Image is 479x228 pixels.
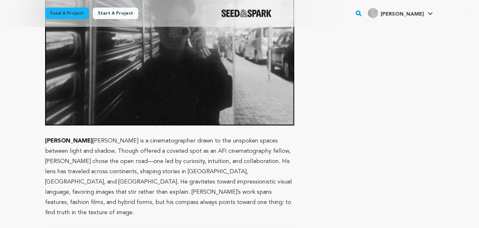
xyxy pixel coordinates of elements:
img: Seed&Spark Logo Dark Mode [221,10,271,17]
span: Hannah Z.'s Profile [366,7,434,20]
a: Fund a project [45,8,89,19]
a: Seed&Spark Homepage [221,10,271,17]
strong: [PERSON_NAME] [45,138,93,144]
span: [PERSON_NAME] [381,12,424,17]
a: Start a project [93,8,138,19]
div: Hannah Z.'s Profile [368,8,424,18]
p: [PERSON_NAME] is a cinematographer drawn to the unspoken spaces between light and shadow. Though ... [45,136,294,218]
img: d5a68a7e65b77396.jpg [368,8,378,18]
a: Hannah Z.'s Profile [366,7,434,18]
